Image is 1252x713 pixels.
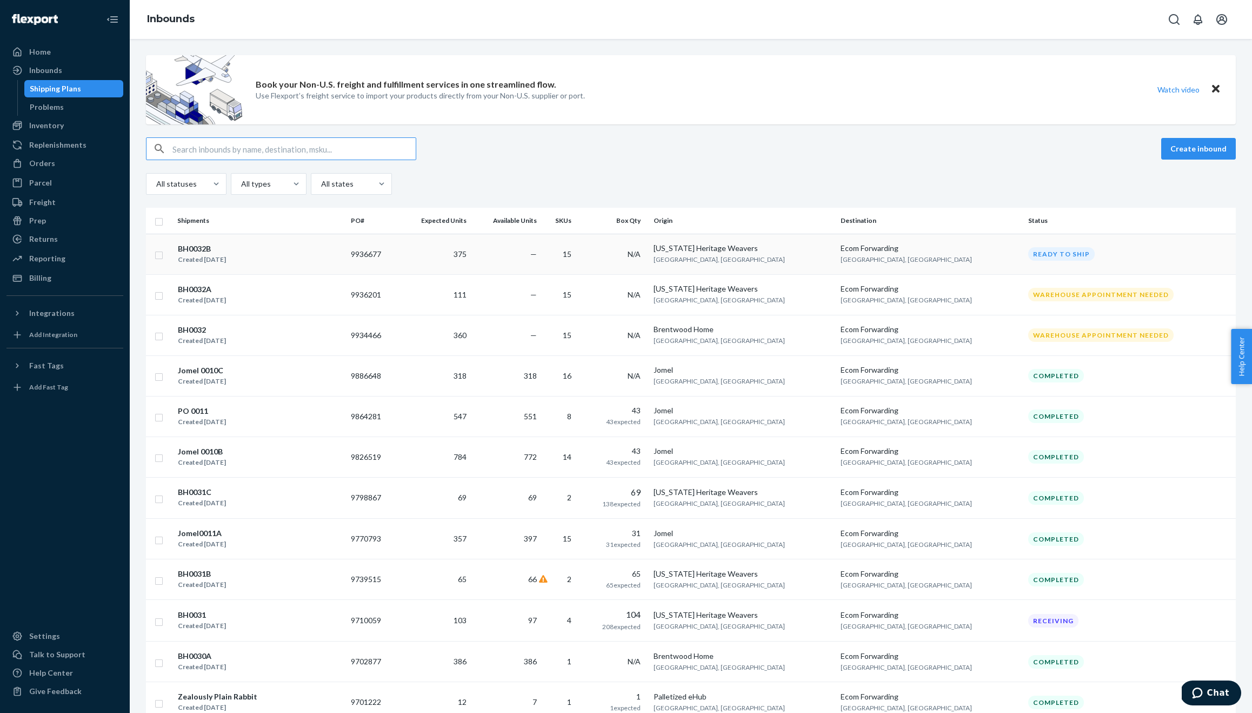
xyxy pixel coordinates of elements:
span: 12 [458,697,467,707]
div: Zealously Plain Rabbit [178,691,257,702]
span: 318 [524,371,537,380]
span: [GEOGRAPHIC_DATA], [GEOGRAPHIC_DATA] [654,704,785,712]
span: [GEOGRAPHIC_DATA], [GEOGRAPHIC_DATA] [654,622,785,630]
div: Talk to Support [29,649,85,660]
div: Completed [1028,655,1084,669]
span: 1 expected [610,704,641,712]
div: BH0031C [178,487,226,498]
span: [GEOGRAPHIC_DATA], [GEOGRAPHIC_DATA] [841,418,972,426]
span: — [530,290,537,299]
div: BH0032A [178,284,226,295]
div: Jomel0011A [178,528,226,539]
span: [GEOGRAPHIC_DATA], [GEOGRAPHIC_DATA] [841,458,972,466]
div: Shipping Plans [30,83,81,94]
span: [GEOGRAPHIC_DATA], [GEOGRAPHIC_DATA] [841,499,972,507]
div: BH0031 [178,610,226,620]
span: 138 expected [602,500,641,508]
div: Created [DATE] [178,417,226,427]
div: Give Feedback [29,686,82,697]
span: [GEOGRAPHIC_DATA], [GEOGRAPHIC_DATA] [654,336,785,345]
span: [GEOGRAPHIC_DATA], [GEOGRAPHIC_DATA] [841,296,972,304]
span: [GEOGRAPHIC_DATA], [GEOGRAPHIC_DATA] [654,458,785,466]
button: Open notifications [1187,9,1209,30]
input: All statuses [155,179,156,189]
span: 208 expected [602,623,641,631]
div: Ecom Forwarding [841,610,1020,620]
span: 7 [532,697,537,707]
div: Ecom Forwarding [841,691,1020,702]
div: Jomel [654,446,833,457]
div: Created [DATE] [178,579,226,590]
a: Inventory [6,117,123,134]
th: Expected Units [399,208,471,234]
th: Shipments [173,208,347,234]
a: Add Integration [6,326,123,344]
span: [GEOGRAPHIC_DATA], [GEOGRAPHIC_DATA] [841,622,972,630]
div: Completed [1028,369,1084,382]
a: Reporting [6,250,123,267]
td: 9739515 [347,559,398,600]
a: Problems [24,98,124,116]
span: 8 [567,412,571,421]
button: Watch video [1150,82,1207,97]
div: Created [DATE] [178,662,226,672]
td: 9936201 [347,274,398,315]
input: All states [320,179,321,189]
div: Created [DATE] [178,254,226,265]
div: Completed [1028,573,1084,586]
span: [GEOGRAPHIC_DATA], [GEOGRAPHIC_DATA] [654,663,785,671]
div: Freight [29,197,56,208]
input: All types [240,179,241,189]
div: Orders [29,158,55,169]
div: Jomel 0010B [178,446,226,457]
div: 43 [584,405,640,416]
th: Status [1024,208,1236,234]
span: 43 expected [606,458,641,466]
div: Ecom Forwarding [841,243,1020,254]
span: 386 [524,657,537,666]
div: [US_STATE] Heritage Weavers [654,569,833,579]
button: Create inbound [1161,138,1236,160]
span: 103 [454,616,467,625]
span: 2 [567,493,571,502]
div: BH0030A [178,651,226,662]
span: — [530,249,537,259]
span: [GEOGRAPHIC_DATA], [GEOGRAPHIC_DATA] [654,581,785,589]
button: Open account menu [1211,9,1233,30]
div: Jomel 0010C [178,365,226,376]
div: Billing [29,273,51,283]
span: [GEOGRAPHIC_DATA], [GEOGRAPHIC_DATA] [654,418,785,426]
div: Ready to ship [1028,247,1095,261]
a: Replenishments [6,136,123,154]
div: Palletized eHub [654,691,833,702]
div: Created [DATE] [178,457,226,468]
span: 547 [454,412,467,421]
span: 16 [563,371,571,380]
span: [GEOGRAPHIC_DATA], [GEOGRAPHIC_DATA] [841,540,972,549]
span: 2 [567,575,571,584]
div: 65 [584,569,640,579]
span: [GEOGRAPHIC_DATA], [GEOGRAPHIC_DATA] [654,296,785,304]
div: Receiving [1028,614,1078,628]
div: Ecom Forwarding [841,365,1020,375]
div: Warehouse Appointment Needed [1028,328,1174,342]
div: Completed [1028,450,1084,464]
div: Fast Tags [29,360,64,371]
div: Created [DATE] [178,539,226,550]
td: 9886648 [347,355,398,396]
span: 318 [454,371,467,380]
div: 1 [584,691,640,702]
span: N/A [628,657,641,666]
a: Home [6,43,123,61]
div: Settings [29,631,60,642]
span: 69 [528,493,537,502]
div: Inbounds [29,65,62,76]
a: Parcel [6,174,123,192]
button: Close Navigation [102,9,123,30]
img: Flexport logo [12,14,58,25]
button: Help Center [1231,329,1252,384]
div: Brentwood Home [654,651,833,662]
span: 15 [563,249,571,259]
